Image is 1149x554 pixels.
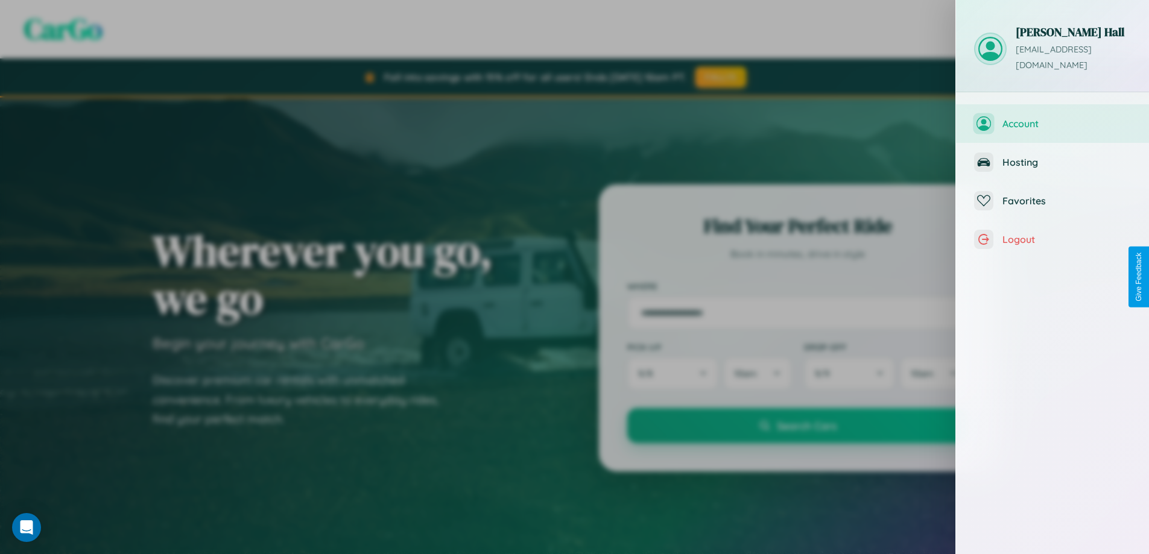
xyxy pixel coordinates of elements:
div: Open Intercom Messenger [12,513,41,542]
div: Give Feedback [1135,253,1143,301]
button: Hosting [956,143,1149,181]
span: Favorites [1002,195,1131,207]
button: Logout [956,220,1149,259]
p: [EMAIL_ADDRESS][DOMAIN_NAME] [1016,42,1131,74]
span: Logout [1002,233,1131,245]
span: Account [1002,118,1131,130]
button: Account [956,104,1149,143]
h3: [PERSON_NAME] Hall [1016,24,1131,40]
button: Favorites [956,181,1149,220]
span: Hosting [1002,156,1131,168]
